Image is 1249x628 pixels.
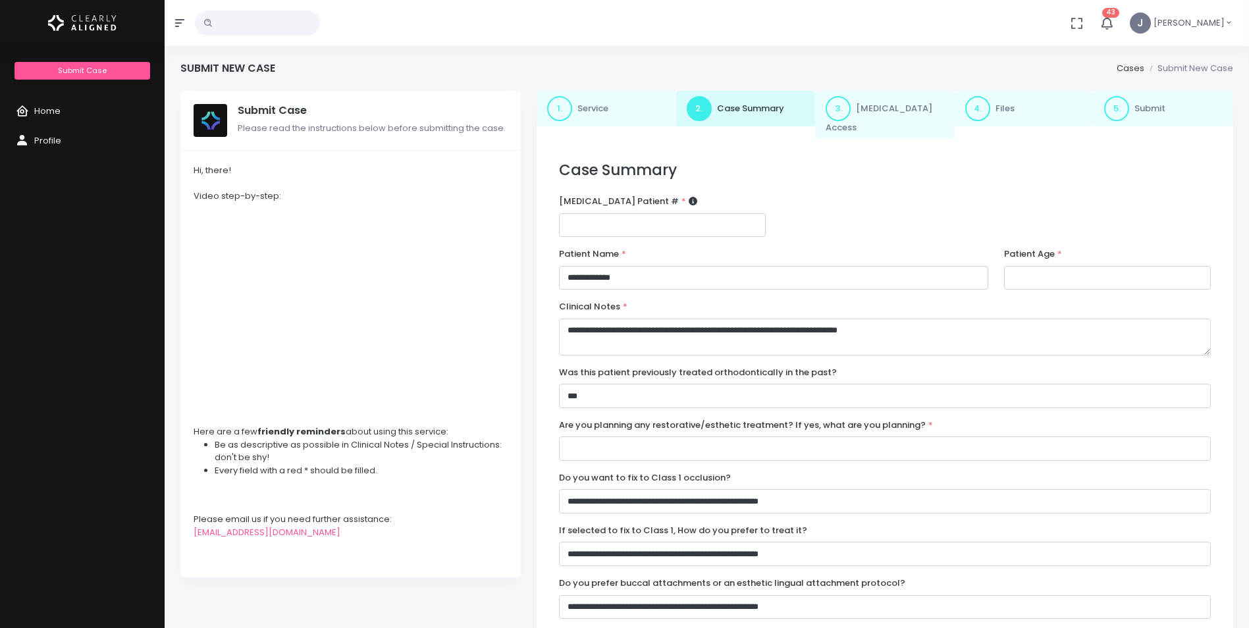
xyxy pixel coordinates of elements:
label: [MEDICAL_DATA] Patient # [559,195,697,208]
label: Are you planning any restorative/esthetic treatment? If yes, what are you planning? [559,419,933,432]
span: [PERSON_NAME] [1154,16,1225,30]
label: Patient Age [1004,248,1062,261]
span: 43 [1102,8,1119,18]
span: J [1130,13,1151,34]
a: 2.Case Summary [676,91,816,126]
span: 2. [687,96,712,121]
div: Video step-by-step: [194,190,508,203]
a: Submit Case [14,62,149,80]
span: Profile [34,134,61,147]
span: Submit Case [58,65,107,76]
a: Cases [1117,62,1144,74]
li: Submit New Case [1144,62,1233,75]
a: 1.Service [537,91,676,126]
label: Was this patient previously treated orthodontically in the past? [559,366,837,379]
label: Do you want to fix to Class 1 occlusion? [559,471,731,484]
span: 3. [826,96,851,121]
label: Clinical Notes [559,300,627,313]
div: Here are a few about using this service: [194,425,508,438]
a: 4.Files [955,91,1094,126]
span: 1. [547,96,572,121]
span: 5. [1104,96,1129,121]
label: Do you prefer buccal attachments or an esthetic lingual attachment protocol? [559,577,905,590]
span: Please read the instructions below before submitting the case. [238,122,506,134]
div: Hi, there! [194,164,508,177]
h3: Case Summary [559,161,1211,179]
li: Be as descriptive as possible in Clinical Notes / Special Instructions: don't be shy! [215,438,508,464]
h5: Submit Case [238,104,508,117]
h4: Submit New Case [180,62,275,74]
a: 3.[MEDICAL_DATA] Access [815,91,955,140]
a: [EMAIL_ADDRESS][DOMAIN_NAME] [194,526,340,538]
label: If selected to fix to Class 1, How do you prefer to treat it? [559,524,807,537]
span: 4. [965,96,990,121]
label: Patient Name [559,248,626,261]
li: Every field with a red * should be filled. [215,464,508,477]
img: Logo Horizontal [48,9,117,37]
a: 5.Submit [1094,91,1233,126]
span: Home [34,105,61,117]
div: Please email us if you need further assistance: [194,513,508,526]
strong: friendly reminders [257,425,346,438]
